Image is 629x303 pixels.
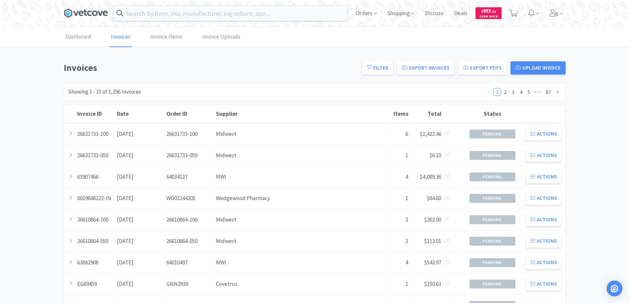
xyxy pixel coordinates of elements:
[76,126,115,142] div: 26631733-100
[115,211,165,228] div: [DATE]
[115,147,165,164] div: [DATE]
[526,256,562,269] button: Actions
[214,233,387,250] div: Midwest
[387,168,410,185] div: 4
[420,173,441,180] span: $4,089.36
[214,126,387,142] div: Midwest
[165,276,214,292] div: GNN2930
[166,110,213,117] div: Order ID
[76,276,115,292] div: EG69459
[509,88,517,96] a: 3
[481,8,496,14] span: 955
[64,27,93,47] a: Dashboard
[485,88,493,96] li: Previous Page
[510,61,566,75] button: Upload Invoice
[64,60,359,75] h1: Invoices
[389,110,408,117] div: Items
[76,211,115,228] div: 26610864-100
[543,88,553,96] li: 87
[115,233,165,250] div: [DATE]
[487,90,491,94] i: icon: left
[470,237,515,245] span: Pending
[165,190,214,207] div: WO03244205
[424,280,441,288] span: $150.63
[533,88,543,96] span: •••
[115,276,165,292] div: [DATE]
[427,195,441,202] span: $84.60
[387,211,410,228] div: 2
[115,168,165,185] div: [DATE]
[470,151,515,160] span: Pending
[165,211,214,228] div: 26610864-100
[387,126,410,142] div: 6
[115,190,165,207] div: [DATE]
[214,211,387,228] div: Midwest
[387,147,410,164] div: 1
[479,15,498,19] span: Cash Back
[216,110,385,117] div: Supplier
[470,130,515,138] span: Pending
[200,27,242,47] a: Invoice Uploads
[470,280,515,288] span: Pending
[555,90,559,94] i: icon: right
[481,9,483,14] span: $
[526,277,562,290] button: Actions
[451,11,470,16] a: Deals
[165,126,214,142] div: 26631733-100
[214,276,387,292] div: Covetrus
[397,61,454,75] button: Export Invoices
[526,192,562,205] button: Actions
[117,110,163,117] div: Date
[526,170,562,183] button: Actions
[362,61,393,75] button: Filter
[76,190,115,207] div: 0019848222-IN
[526,127,562,140] button: Actions
[76,254,115,271] div: 63882908
[424,259,441,266] span: $543.97
[113,6,347,21] input: Search by item, sku, manufacturer, ingredient, size...
[387,276,410,292] div: 1
[165,168,214,185] div: 64034127
[544,88,553,96] a: 87
[76,233,115,250] div: 26610864-050
[502,88,509,96] a: 2
[77,110,114,117] div: Invoice ID
[387,254,410,271] div: 4
[526,149,562,162] button: Actions
[420,130,441,137] span: $1,422.46
[470,194,515,202] span: Pending
[149,27,184,47] a: Invoice Items
[214,254,387,271] div: MWI
[165,233,214,250] div: 26610864-050
[458,61,507,75] button: Export PDFs
[214,168,387,185] div: MWI
[109,27,132,47] a: Invoices
[387,190,410,207] div: 1
[470,173,515,181] span: Pending
[607,281,622,296] div: Open Intercom Messenger
[525,88,533,96] a: 5
[553,88,561,96] li: Next Page
[526,234,562,248] button: Actions
[165,147,214,164] div: 26631733-050
[526,213,562,226] button: Actions
[465,110,521,117] div: Status
[424,216,441,223] span: $262.00
[76,147,115,164] div: 26631733-050
[76,168,115,185] div: 63907466
[214,147,387,164] div: Midwest
[475,4,502,22] a: $955.22Cash Back
[533,88,543,96] li: Next 5 Pages
[470,216,515,224] span: Pending
[214,190,387,207] div: Wedgewood Pharmacy
[494,88,501,96] a: 1
[68,87,141,96] div: Showing 1 - 15 of 1,296 Invoices
[115,254,165,271] div: [DATE]
[165,254,214,271] div: 64010497
[491,9,496,14] span: . 22
[387,233,410,250] div: 2
[517,88,525,96] a: 4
